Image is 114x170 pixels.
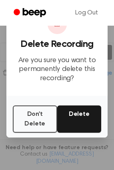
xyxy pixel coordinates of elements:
h3: Delete Recording [13,39,101,50]
a: Beep [8,5,53,21]
a: Log Out [67,3,106,22]
p: Are you sure you want to permanently delete this recording? [13,56,101,83]
button: Don't Delete [13,105,57,133]
button: Delete [57,105,102,133]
